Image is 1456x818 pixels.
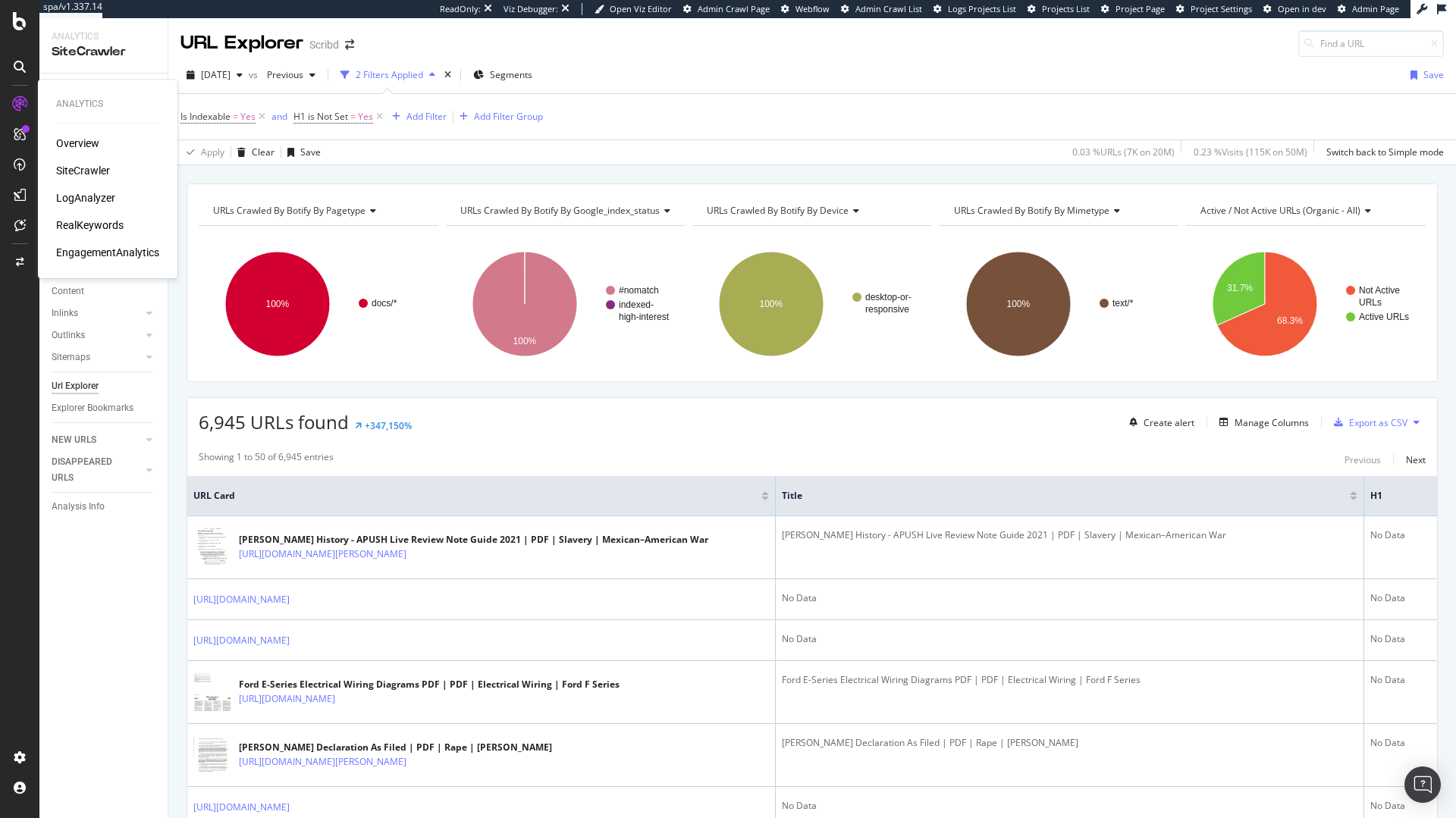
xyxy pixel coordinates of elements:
span: URL Card [193,489,758,503]
div: Inlinks [52,306,78,321]
text: indexed- [619,299,654,310]
a: EngagementAnalytics [56,245,159,260]
a: [URL][DOMAIN_NAME][PERSON_NAME] [239,547,406,562]
svg: A chart. [692,238,932,370]
text: desktop-or- [865,292,912,302]
text: 100% [760,299,783,309]
svg: A chart. [1186,238,1426,370]
div: No Data [782,799,1357,813]
div: [PERSON_NAME] History - APUSH Live Review Note Guide 2021 | PDF | Slavery | Mexican–American War [239,533,708,547]
div: No Data [1370,632,1431,646]
svg: A chart. [199,238,438,370]
div: SiteCrawler [52,43,155,61]
div: No Data [1370,736,1431,750]
a: Webflow [781,3,830,15]
a: [URL][DOMAIN_NAME] [193,800,290,815]
div: Add Filter [406,110,447,123]
div: ReadOnly: [440,3,481,15]
div: Open Intercom Messenger [1404,766,1441,803]
h4: URLs Crawled By Botify By pagetype [210,199,425,223]
text: 31.7% [1227,283,1253,293]
a: Open Viz Editor [595,3,672,15]
h4: URLs Crawled By Botify By device [704,199,918,223]
img: main image [193,730,231,781]
div: No Data [1370,799,1431,813]
svg: A chart. [446,238,686,370]
div: [PERSON_NAME] History - APUSH Live Review Note Guide 2021 | PDF | Slavery | Mexican–American War [782,528,1357,542]
button: Clear [231,140,275,165]
a: Open in dev [1263,3,1326,15]
span: Logs Projects List [948,3,1016,14]
span: URLs Crawled By Botify By mimetype [954,204,1109,217]
span: Open in dev [1278,3,1326,14]
div: Save [300,146,321,158]
button: Add Filter Group [453,108,543,126]
a: Analysis Info [52,499,157,515]
span: Project Page [1116,3,1165,14]
a: Sitemaps [52,349,142,365]
span: Yes [358,106,373,127]
button: [DATE] [180,63,249,87]
div: Clear [252,146,275,158]
a: [URL][DOMAIN_NAME] [193,592,290,607]
a: Project Settings [1176,3,1252,15]
span: 6,945 URLs found [199,409,349,434]
div: 0.03 % URLs ( 7K on 20M ) [1072,146,1175,158]
span: Admin Page [1352,3,1399,14]
div: Create alert [1144,416,1194,429]
span: Open Viz Editor [610,3,672,14]
text: URLs [1359,297,1382,308]
div: times [441,67,454,83]
button: Save [281,140,321,165]
text: 100% [1006,299,1030,309]
a: Overview [56,136,99,151]
a: Project Page [1101,3,1165,15]
span: Project Settings [1191,3,1252,14]
span: H1 [1370,489,1408,503]
button: Switch back to Simple mode [1320,140,1444,165]
div: No Data [1370,673,1431,687]
div: arrow-right-arrow-left [345,39,354,50]
span: URLs Crawled By Botify By device [707,204,849,217]
text: #nomatch [619,285,659,296]
div: No Data [782,591,1357,605]
button: Previous [1345,450,1381,469]
a: Content [52,284,157,299]
a: NEW URLS [52,432,142,448]
div: 2 Filters Applied [356,68,423,81]
span: Admin Crawl List [855,3,922,14]
button: Add Filter [386,108,447,126]
div: Analysis Info [52,499,105,515]
span: Segments [490,68,532,81]
div: Url Explorer [52,378,99,394]
div: Save [1423,68,1444,81]
button: Previous [261,63,322,87]
button: Save [1404,63,1444,87]
div: [PERSON_NAME] Declaration As Filed | PDF | Rape | [PERSON_NAME] [239,741,552,754]
div: Outlinks [52,328,85,343]
a: Admin Crawl Page [683,3,770,15]
button: and [271,109,287,124]
button: Segments [467,63,538,87]
text: Not Active [1359,285,1400,296]
a: DISAPPEARED URLS [52,454,142,486]
div: Export as CSV [1349,416,1407,429]
a: Admin Crawl List [841,3,922,15]
div: +347,150% [365,419,412,432]
span: Previous [261,68,303,81]
span: Title [782,489,1327,503]
a: LogAnalyzer [56,190,115,205]
svg: A chart. [940,238,1179,370]
a: Logs Projects List [934,3,1016,15]
div: Ford E-Series Electrical Wiring Diagrams PDF | PDF | Electrical Wiring | Ford F Series [239,678,620,691]
div: and [271,110,287,123]
a: [URL][DOMAIN_NAME][PERSON_NAME] [239,754,406,769]
span: = [350,110,356,123]
a: Explorer Bookmarks [52,400,157,416]
a: Projects List [1028,3,1090,15]
div: Switch back to Simple mode [1326,146,1444,158]
h4: URLs Crawled By Botify By mimetype [951,199,1166,223]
